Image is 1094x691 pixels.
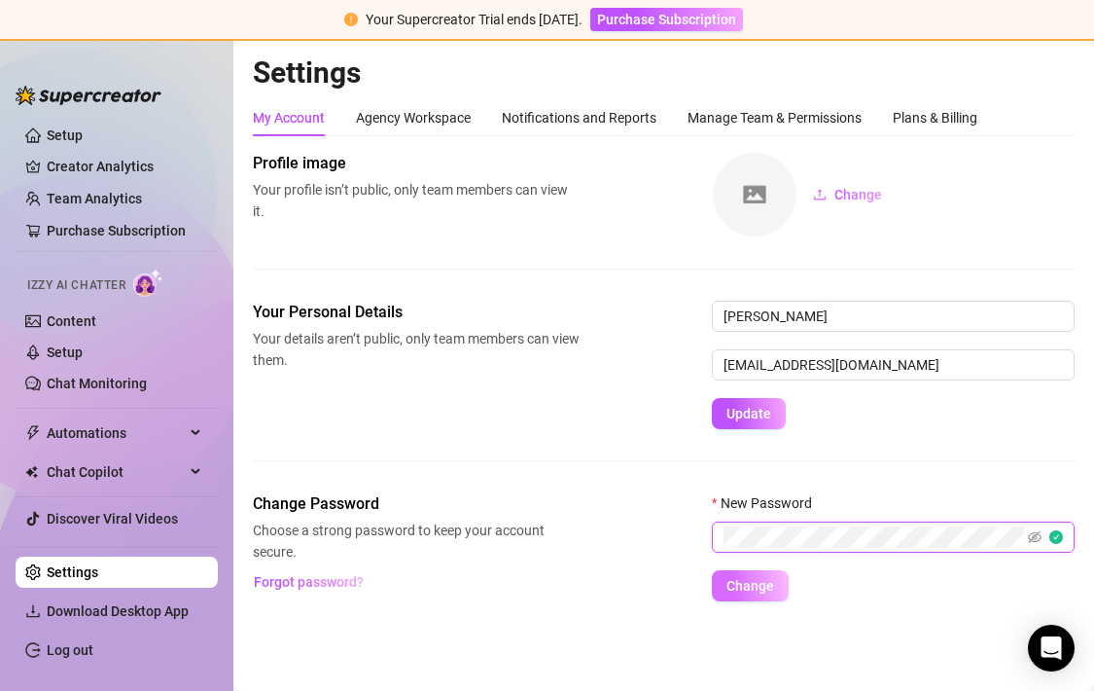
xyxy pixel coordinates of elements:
a: Log out [47,642,93,658]
input: Enter name [712,301,1075,332]
span: Change [726,578,774,594]
span: Automations [47,418,185,449]
span: Profile image [253,152,580,175]
a: Setup [47,345,83,360]
h2: Settings [253,55,1075,91]
span: Change Password [253,492,580,516]
div: My Account [253,107,325,128]
a: Purchase Subscription [590,12,743,27]
label: New Password [712,492,825,514]
span: exclamation-circle [344,13,358,26]
a: Creator Analytics [47,151,202,182]
a: Settings [47,564,98,580]
a: Content [47,313,96,329]
span: Download Desktop App [47,603,189,619]
a: Discover Viral Videos [47,511,178,527]
a: Team Analytics [47,191,142,206]
img: logo-BBDzfeDw.svg [16,86,161,105]
div: Manage Team & Permissions [688,107,862,128]
a: Chat Monitoring [47,376,147,391]
div: Notifications and Reports [502,107,656,128]
span: thunderbolt [25,425,41,441]
span: Choose a strong password to keep your account secure. [253,520,580,563]
img: square-placeholder.png [713,153,796,236]
div: Open Intercom Messenger [1028,625,1075,672]
div: Plans & Billing [893,107,977,128]
span: eye-invisible [1028,530,1041,544]
span: download [25,603,41,619]
span: Izzy AI Chatter [27,276,125,295]
a: Setup [47,127,83,143]
span: upload [813,188,827,201]
img: AI Chatter [133,269,163,297]
div: Agency Workspace [356,107,471,128]
input: Enter new email [712,349,1075,381]
span: Update [726,406,771,421]
span: Forgot password? [254,574,364,590]
button: Purchase Subscription [590,8,743,31]
img: Chat Copilot [25,465,38,479]
span: Change [834,187,882,202]
a: Purchase Subscription [47,223,186,238]
button: Update [712,398,786,429]
span: Chat Copilot [47,456,185,488]
input: New Password [723,527,1024,548]
span: Your profile isn’t public, only team members can view it. [253,179,580,222]
span: Purchase Subscription [597,12,736,27]
button: Change [712,570,789,601]
span: Your details aren’t public, only team members can view them. [253,328,580,371]
span: Your Supercreator Trial ends [DATE]. [366,12,582,27]
span: Your Personal Details [253,301,580,324]
button: Forgot password? [253,566,364,598]
button: Change [797,179,898,210]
